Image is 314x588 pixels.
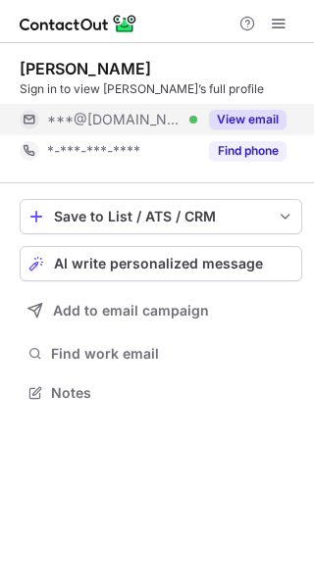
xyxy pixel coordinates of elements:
span: Add to email campaign [53,303,209,318]
img: ContactOut v5.3.10 [20,12,137,35]
button: Reveal Button [209,141,287,161]
button: Notes [20,379,302,407]
span: Notes [51,384,294,402]
div: [PERSON_NAME] [20,59,151,78]
span: Find work email [51,345,294,363]
button: Add to email campaign [20,293,302,328]
span: ***@[DOMAIN_NAME] [47,111,183,128]
button: save-profile-one-click [20,199,302,234]
span: AI write personalized message [54,256,263,271]
button: Find work email [20,340,302,367]
button: Reveal Button [209,110,287,129]
div: Sign in to view [PERSON_NAME]’s full profile [20,80,302,98]
div: Save to List / ATS / CRM [54,209,268,224]
button: AI write personalized message [20,246,302,281]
